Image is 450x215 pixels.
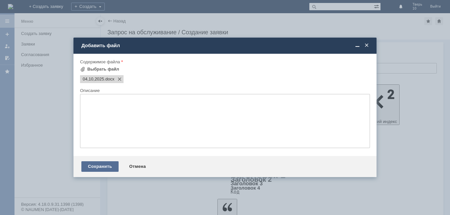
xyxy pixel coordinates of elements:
[81,43,370,48] div: Добавить файл
[3,3,96,8] div: прошу удалить оч
[363,43,370,48] span: Закрыть
[87,67,119,72] div: Выбрать файл
[80,88,369,93] div: Описание
[83,77,104,82] span: 04,10,2025.docx
[80,60,369,64] div: Содержимое файла
[354,43,361,48] span: Свернуть (Ctrl + M)
[104,77,114,82] span: 04,10,2025.docx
